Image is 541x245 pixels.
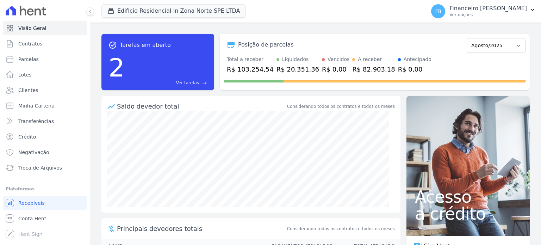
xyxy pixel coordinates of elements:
a: Parcelas [3,52,87,66]
span: east [202,80,207,86]
span: Recebíveis [18,200,45,207]
span: Troca de Arquivos [18,164,62,171]
span: Contratos [18,40,42,47]
div: 2 [108,49,125,86]
a: Conta Hent [3,212,87,226]
a: Transferências [3,114,87,128]
span: Tarefas em aberto [120,41,171,49]
div: R$ 20.351,36 [276,65,319,74]
span: Crédito [18,133,36,140]
span: Considerando todos os contratos e todos os meses [287,226,395,232]
a: Minha Carteira [3,99,87,113]
span: Visão Geral [18,25,46,32]
span: Transferências [18,118,54,125]
div: Plataformas [6,185,84,193]
div: R$ 0,00 [398,65,431,74]
span: Parcelas [18,56,39,63]
div: R$ 0,00 [322,65,349,74]
span: Negativação [18,149,49,156]
div: Total a receber [227,56,274,63]
span: Clientes [18,87,38,94]
a: Clientes [3,83,87,97]
a: Recebíveis [3,196,87,210]
a: Ver tarefas east [128,80,207,86]
div: R$ 82.903,18 [352,65,395,74]
a: Crédito [3,130,87,144]
span: FB [435,9,441,14]
div: R$ 103.254,54 [227,65,274,74]
button: Edificio Residencial In Zona Norte SPE LTDA [101,4,246,18]
div: A receber [358,56,382,63]
a: Troca de Arquivos [3,161,87,175]
span: Principais devedores totais [117,224,286,233]
a: Contratos [3,37,87,51]
div: Antecipado [404,56,431,63]
span: task_alt [108,41,117,49]
div: Liquidados [282,56,309,63]
a: Lotes [3,68,87,82]
p: Ver opções [449,12,527,18]
div: Considerando todos os contratos e todos os meses [287,103,395,110]
div: Saldo devedor total [117,102,286,111]
span: Lotes [18,71,32,78]
div: Posição de parcelas [238,41,294,49]
a: Visão Geral [3,21,87,35]
span: a crédito [415,205,521,222]
div: Vencidos [328,56,349,63]
span: Ver tarefas [176,80,199,86]
span: Acesso [415,188,521,205]
p: Financeiro [PERSON_NAME] [449,5,527,12]
span: Conta Hent [18,215,46,222]
span: Minha Carteira [18,102,55,109]
button: FB Financeiro [PERSON_NAME] Ver opções [425,1,541,21]
a: Negativação [3,145,87,159]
